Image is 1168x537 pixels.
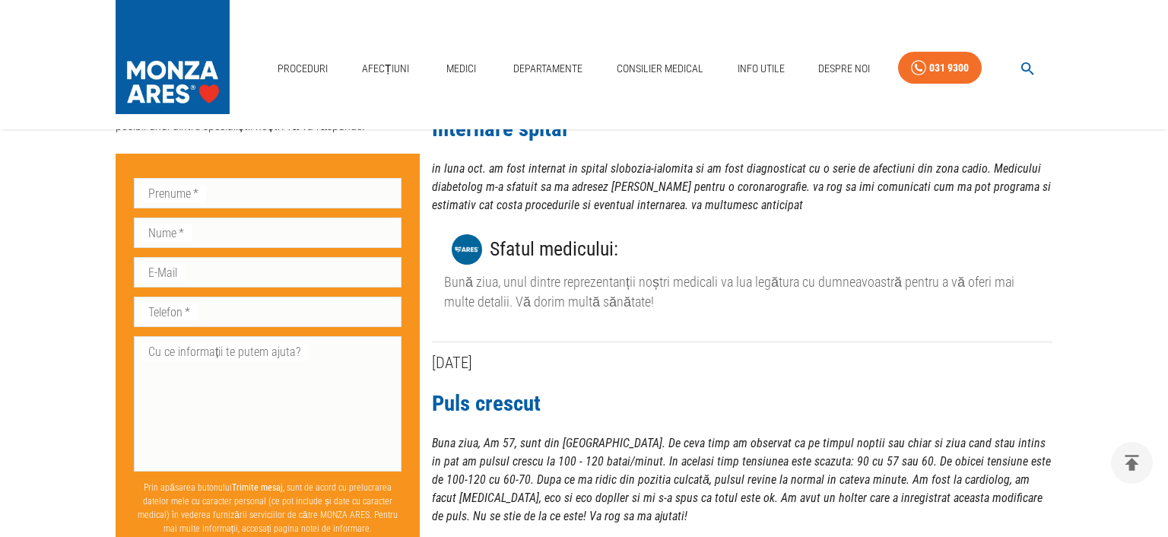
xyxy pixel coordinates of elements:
a: Proceduri [271,53,334,84]
h3: Sfatul medicului : [490,234,618,265]
div: Bună ziua, unul dintre reprezentanții noștri medicali va lua legătura cu dumneavoastră pentru a v... [444,272,1040,311]
a: Consilier Medical [611,53,709,84]
a: Info Utile [732,53,791,84]
span: [DATE] [432,354,472,372]
a: Despre Noi [812,53,876,84]
img: MONZA ARES [452,234,482,265]
b: Trimite mesaj [232,482,283,493]
a: Puls crescut [432,390,541,416]
p: Buna ziua, Am 57, sunt din [GEOGRAPHIC_DATA]. De ceva timp am observat ca pe timpul noptii sau ch... [432,434,1052,526]
button: MONZA ARESSfatul medicului:Bună ziua, unul dintre reprezentanții noștri medicali va lua legătura ... [432,214,1052,323]
div: 031 9300 [929,59,969,78]
p: in luna oct. am fost internat in spital slobozia-ialomita si am fost diagnosticat cu o serie de a... [432,160,1052,214]
a: Medici [436,53,485,84]
a: 031 9300 [898,52,982,84]
a: Departamente [507,53,589,84]
a: Afecțiuni [356,53,415,84]
button: delete [1111,442,1153,484]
